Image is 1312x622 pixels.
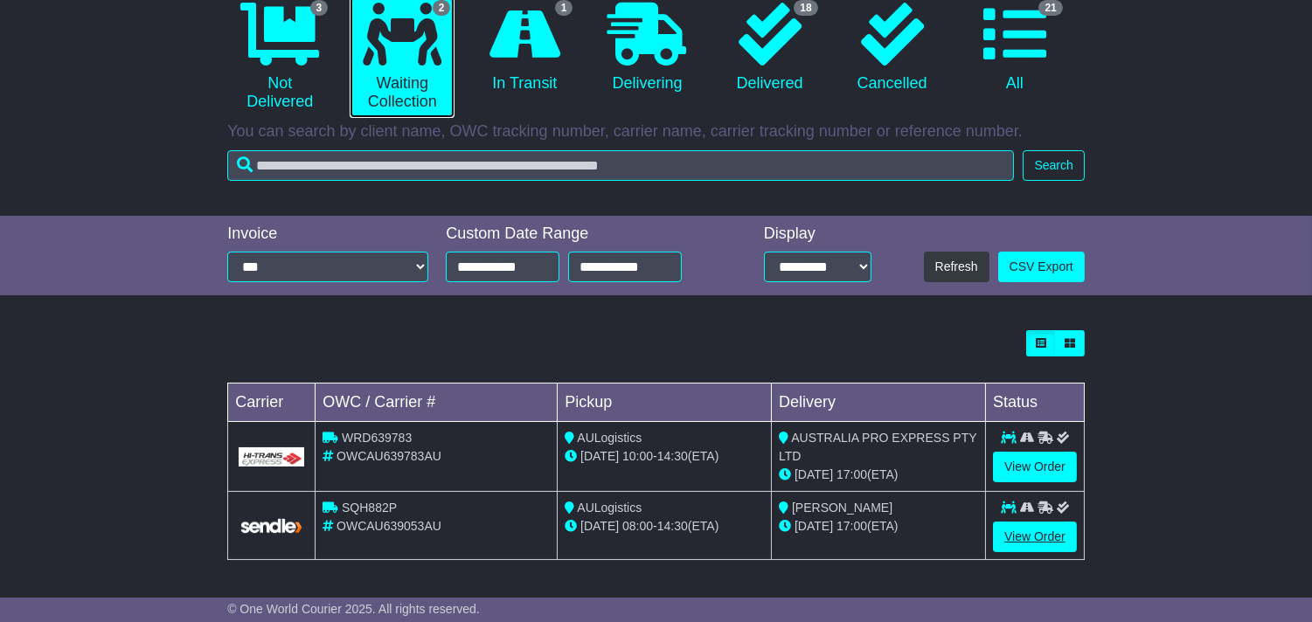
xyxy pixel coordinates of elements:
[795,519,833,533] span: [DATE]
[446,225,720,244] div: Custom Date Range
[764,225,871,244] div: Display
[779,517,978,536] div: (ETA)
[792,501,892,515] span: [PERSON_NAME]
[227,122,1085,142] p: You can search by client name, OWC tracking number, carrier name, carrier tracking number or refe...
[772,384,986,422] td: Delivery
[337,519,441,533] span: OWCAU639053AU
[342,501,397,515] span: SQH882P
[993,452,1077,482] a: View Order
[795,467,833,481] span: [DATE]
[580,449,619,463] span: [DATE]
[836,467,867,481] span: 17:00
[239,447,304,466] img: GetCarrierServiceLogo
[227,225,428,244] div: Invoice
[565,517,764,536] div: - (ETA)
[580,519,619,533] span: [DATE]
[622,449,653,463] span: 10:00
[1023,150,1084,181] button: Search
[228,384,316,422] td: Carrier
[657,519,688,533] span: 14:30
[657,449,688,463] span: 14:30
[337,449,441,463] span: OWCAU639783AU
[779,431,976,463] span: AUSTRALIA PRO EXPRESS PTY LTD
[577,501,642,515] span: AULogistics
[622,519,653,533] span: 08:00
[342,431,412,445] span: WRD639783
[565,447,764,466] div: - (ETA)
[577,431,642,445] span: AULogistics
[558,384,772,422] td: Pickup
[227,602,480,616] span: © One World Courier 2025. All rights reserved.
[998,252,1085,282] a: CSV Export
[779,466,978,484] div: (ETA)
[836,519,867,533] span: 17:00
[986,384,1085,422] td: Status
[924,252,989,282] button: Refresh
[993,522,1077,552] a: View Order
[316,384,558,422] td: OWC / Carrier #
[239,517,304,536] img: GetCarrierServiceLogo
